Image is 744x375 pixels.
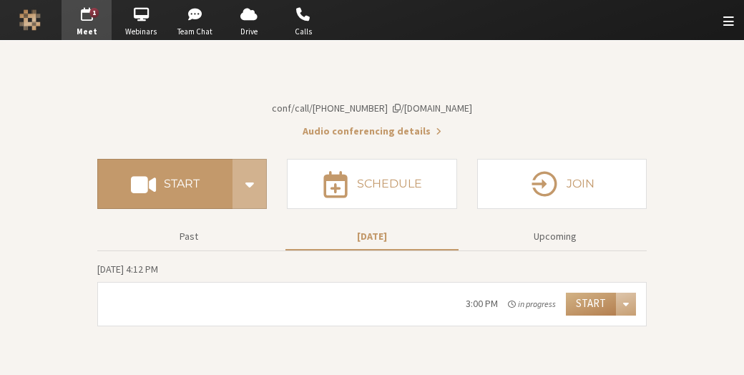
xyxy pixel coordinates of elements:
section: Today's Meetings [97,261,647,326]
span: Drive [224,26,274,38]
iframe: Chat [708,338,733,365]
button: Copy my meeting room linkCopy my meeting room link [272,101,472,116]
div: 3:00 PM [466,296,498,311]
div: Open menu [616,293,636,316]
span: Meet [62,26,112,38]
button: Schedule [287,159,456,209]
div: Start conference options [232,159,267,209]
span: Team Chat [170,26,220,38]
h4: Schedule [357,178,422,190]
button: Start [566,293,616,316]
div: 1 [90,8,99,18]
button: Start [97,159,232,209]
button: Audio conferencing details [303,124,441,139]
button: Join [477,159,647,209]
span: Copy my meeting room link [272,102,472,115]
h4: Join [567,178,594,190]
button: Upcoming [469,224,642,249]
button: Past [102,224,275,249]
h4: Start [164,178,200,190]
section: Account details [97,66,647,139]
img: Iotum [19,9,41,31]
span: Webinars [116,26,166,38]
em: in progress [508,298,556,311]
button: [DATE] [285,224,459,249]
span: [DATE] 4:12 PM [97,263,158,276]
span: Calls [278,26,328,38]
